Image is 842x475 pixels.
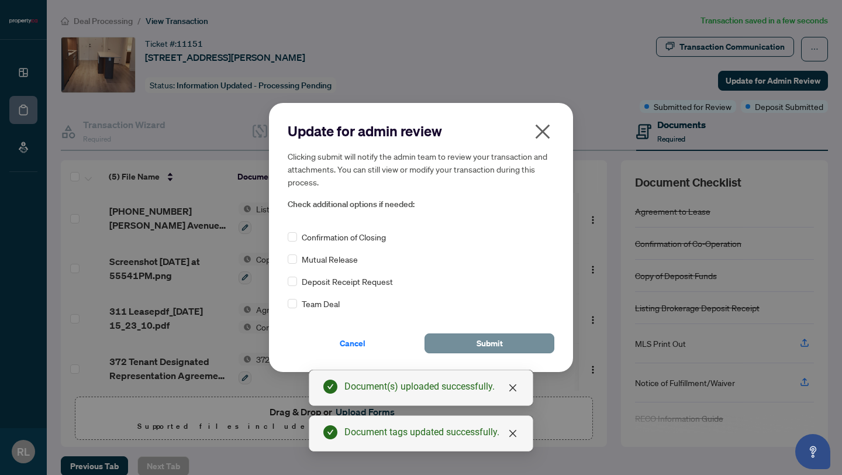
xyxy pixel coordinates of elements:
[506,381,519,394] a: Close
[302,275,393,288] span: Deposit Receipt Request
[344,425,519,439] div: Document tags updated successfully.
[340,334,365,353] span: Cancel
[508,429,517,438] span: close
[506,427,519,440] a: Close
[425,333,554,353] button: Submit
[302,230,386,243] span: Confirmation of Closing
[323,425,337,439] span: check-circle
[323,380,337,394] span: check-circle
[344,380,519,394] div: Document(s) uploaded successfully.
[477,334,503,353] span: Submit
[288,122,554,140] h2: Update for admin review
[288,333,417,353] button: Cancel
[533,122,552,141] span: close
[302,297,340,310] span: Team Deal
[288,198,554,211] span: Check additional options if needed:
[302,253,358,266] span: Mutual Release
[795,434,830,469] button: Open asap
[288,150,554,188] h5: Clicking submit will notify the admin team to review your transaction and attachments. You can st...
[508,383,517,393] span: close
